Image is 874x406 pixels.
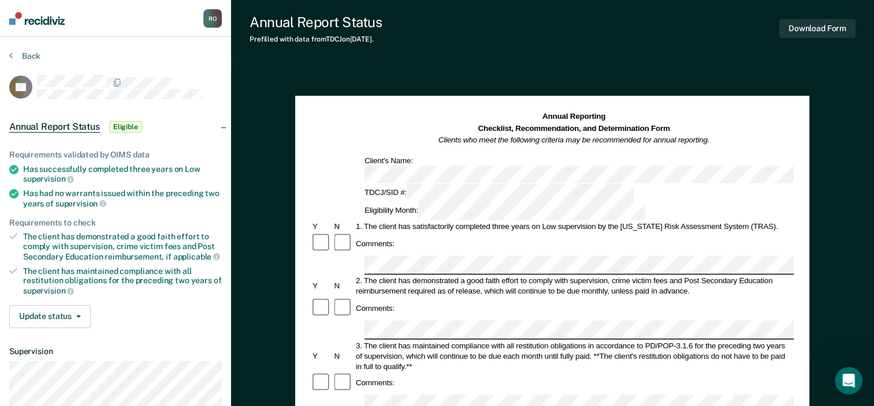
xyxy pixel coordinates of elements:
[154,329,194,337] span: Messages
[333,221,354,232] div: N
[363,202,647,220] div: Eligibility Month:
[23,286,74,295] span: supervision
[113,18,136,42] img: Profile image for Rajan
[9,305,91,328] button: Update status
[199,18,220,39] div: Close
[250,35,382,43] div: Prefilled with data from TDCJ on [DATE] .
[9,121,100,133] span: Annual Report Status
[478,124,670,133] strong: Checklist, Recommendation, and Determination Form
[311,221,332,232] div: Y
[438,136,710,144] em: Clients who meet the following criteria may be recommended for annual reporting.
[24,145,193,157] div: Send us a message
[157,18,180,42] div: Profile image for Krysty
[109,121,142,133] span: Eligible
[203,9,222,28] button: RO
[250,14,382,31] div: Annual Report Status
[23,101,208,121] p: How can we help?
[542,112,605,121] strong: Annual Reporting
[311,351,332,361] div: Y
[173,252,220,261] span: applicable
[9,218,222,228] div: Requirements to check
[354,239,396,249] div: Comments:
[23,164,222,184] div: Has successfully completed three years on Low
[354,221,794,232] div: 1. The client has satisfactorily completed three years on Low supervision by the [US_STATE] Risk ...
[9,347,222,356] dt: Supervision
[23,232,222,261] div: The client has demonstrated a good faith effort to comply with supervision, crime victim fees and...
[9,150,222,160] div: Requirements validated by OIMS data
[23,82,208,101] p: Hi [PERSON_NAME]
[23,174,74,183] span: supervision
[135,18,158,42] img: Profile image for Kim
[363,185,635,202] div: TDCJ/SID #:
[333,281,354,291] div: N
[44,329,70,337] span: Home
[354,340,794,371] div: 3. The client has maintained compliance with all restitution obligations in accordance to PD/POP-...
[9,12,65,25] img: Recidiviz
[835,367,862,394] iframe: Intercom live chat
[23,189,222,208] div: Has had no warrants issued within the preceding two years of
[333,351,354,361] div: N
[311,281,332,291] div: Y
[23,22,87,40] img: logo
[12,136,220,167] div: Send us a message
[779,19,856,38] button: Download Form
[116,300,231,346] button: Messages
[23,266,222,296] div: The client has maintained compliance with all restitution obligations for the preceding two years of
[55,199,106,208] span: supervision
[354,303,396,313] div: Comments:
[203,9,222,28] div: R O
[354,276,794,296] div: 2. The client has demonstrated a good faith effort to comply with supervision, crime victim fees ...
[354,378,396,388] div: Comments:
[9,51,40,61] button: Back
